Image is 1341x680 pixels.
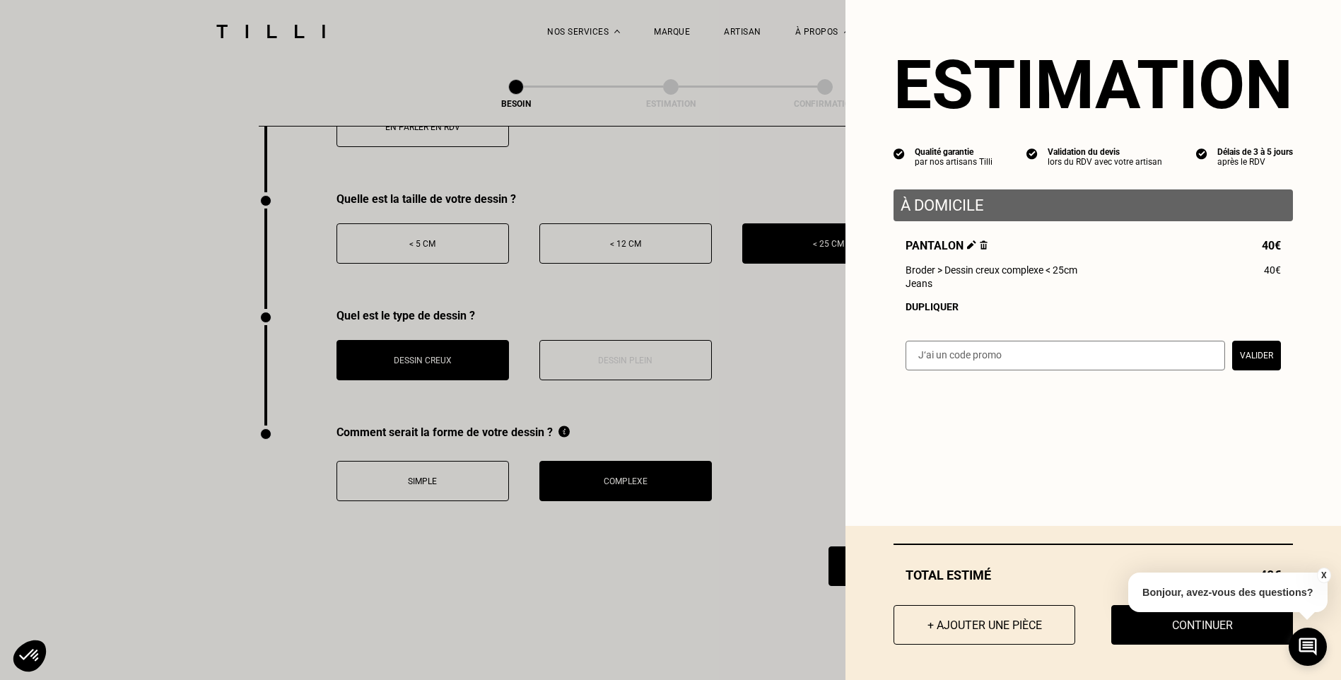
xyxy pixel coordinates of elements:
div: après le RDV [1217,157,1293,167]
div: Dupliquer [906,301,1281,312]
div: Qualité garantie [915,147,992,157]
div: par nos artisans Tilli [915,157,992,167]
span: 40€ [1262,239,1281,252]
span: Jeans [906,278,932,289]
img: icon list info [1196,147,1207,160]
div: Total estimé [894,568,1293,582]
img: icon list info [894,147,905,160]
img: Éditer [967,240,976,250]
img: Supprimer [980,240,988,250]
p: À domicile [901,197,1286,214]
p: Bonjour, avez-vous des questions? [1128,573,1328,612]
button: Valider [1232,341,1281,370]
span: Pantalon [906,239,988,252]
button: X [1316,568,1330,583]
section: Estimation [894,45,1293,124]
div: Validation du devis [1048,147,1162,157]
button: + Ajouter une pièce [894,605,1075,645]
input: J‘ai un code promo [906,341,1225,370]
span: Broder > Dessin creux complexe < 25cm [906,264,1077,276]
button: Continuer [1111,605,1293,645]
span: 40€ [1264,264,1281,276]
img: icon list info [1026,147,1038,160]
div: Délais de 3 à 5 jours [1217,147,1293,157]
div: lors du RDV avec votre artisan [1048,157,1162,167]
